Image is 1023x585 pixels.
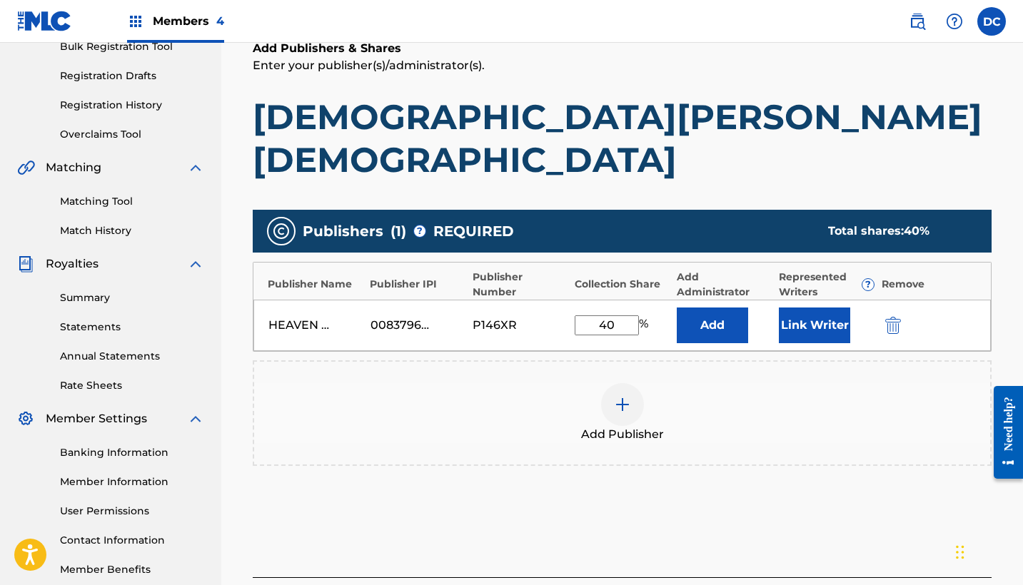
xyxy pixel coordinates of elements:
[60,445,204,460] a: Banking Information
[46,410,147,427] span: Member Settings
[677,307,748,343] button: Add
[46,159,101,176] span: Matching
[216,14,224,28] span: 4
[414,225,425,237] span: ?
[17,410,34,427] img: Member Settings
[60,320,204,335] a: Statements
[60,562,204,577] a: Member Benefits
[253,96,992,181] h1: [DEMOGRAPHIC_DATA][PERSON_NAME][DEMOGRAPHIC_DATA]
[60,378,204,393] a: Rate Sheets
[127,13,144,30] img: Top Rightsholders
[940,7,969,36] div: Help
[904,224,929,238] span: 40 %
[473,270,568,300] div: Publisher Number
[639,315,652,335] span: %
[60,39,204,54] a: Bulk Registration Tool
[17,11,72,31] img: MLC Logo
[46,255,99,273] span: Royalties
[956,531,964,574] div: Arrastrar
[60,98,204,113] a: Registration History
[273,223,290,240] img: publishers
[60,349,204,364] a: Annual Statements
[17,255,34,273] img: Royalties
[433,220,514,242] span: REQUIRED
[268,277,363,292] div: Publisher Name
[187,255,204,273] img: expand
[60,474,204,489] a: Member Information
[390,220,406,242] span: ( 1 )
[60,68,204,83] a: Registration Drafts
[909,13,926,30] img: search
[17,159,35,176] img: Matching
[779,270,874,300] div: Represented Writers
[253,57,992,74] p: Enter your publisher(s)/administrator(s).
[828,223,963,240] div: Total shares:
[60,504,204,519] a: User Permissions
[303,220,383,242] span: Publishers
[187,159,204,176] img: expand
[977,7,1006,36] div: User Menu
[60,290,204,305] a: Summary
[952,517,1023,585] div: Widget de chat
[153,13,224,29] span: Members
[862,279,874,290] span: ?
[903,7,932,36] a: Public Search
[779,307,850,343] button: Link Writer
[60,223,204,238] a: Match History
[60,127,204,142] a: Overclaims Tool
[983,374,1023,492] iframe: Resource Center
[187,410,204,427] img: expand
[677,270,772,300] div: Add Administrator
[882,277,977,292] div: Remove
[946,13,963,30] img: help
[885,317,901,334] img: 12a2ab48e56ec057fbd8.svg
[370,277,465,292] div: Publisher IPI
[581,426,664,443] span: Add Publisher
[952,517,1023,585] iframe: Chat Widget
[253,40,992,57] h6: Add Publishers & Shares
[60,533,204,548] a: Contact Information
[60,194,204,209] a: Matching Tool
[575,277,670,292] div: Collection Share
[614,396,631,413] img: add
